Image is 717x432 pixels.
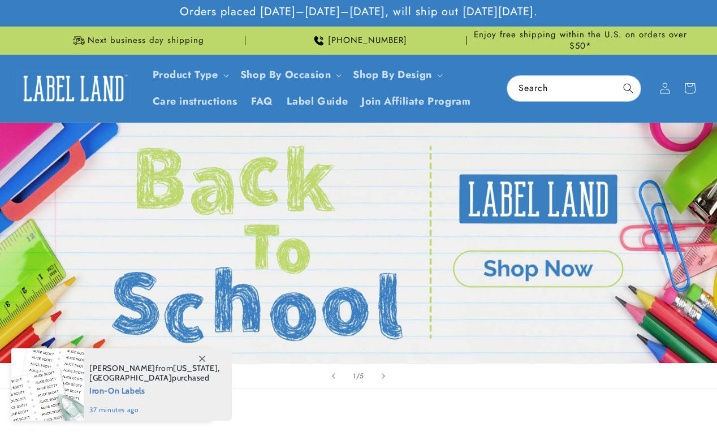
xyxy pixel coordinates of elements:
span: FAQ [251,95,273,108]
a: Label Guide [280,88,355,115]
span: Label Guide [287,95,348,108]
button: Next slide [371,364,396,388]
button: Previous slide [321,364,346,388]
span: Join Affiliate Program [361,95,470,108]
span: [PERSON_NAME] [89,363,156,373]
summary: Shop By Occasion [234,62,347,88]
span: 1 [353,370,356,382]
a: Label Land [13,67,135,110]
span: [US_STATE] [173,363,218,373]
a: Product Type [153,67,218,82]
summary: Shop By Design [346,62,447,88]
button: Search [616,76,641,101]
a: FAQ [244,88,280,115]
span: [PHONE_NUMBER] [328,35,407,46]
span: Enjoy free shipping within the U.S. on orders over $50* [472,29,689,51]
span: Orders placed [DATE]–[DATE]–[DATE], will ship out [DATE][DATE]. [180,5,538,19]
a: Join Affiliate Program [355,88,477,115]
span: from , purchased [89,364,220,383]
span: 5 [360,370,364,382]
a: Care instructions [146,88,244,115]
a: Shop By Design [353,67,431,82]
div: Announcement [28,27,245,54]
span: [GEOGRAPHIC_DATA] [89,373,172,383]
summary: Product Type [146,62,234,88]
div: Announcement [472,27,689,54]
span: Shop By Occasion [240,68,331,81]
span: Care instructions [153,95,237,108]
span: Iron-On Labels [89,383,220,397]
img: Label Land [17,71,130,106]
span: Next business day shipping [88,35,204,46]
span: 37 minutes ago [89,405,220,415]
div: Announcement [250,27,467,54]
span: / [356,370,360,382]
